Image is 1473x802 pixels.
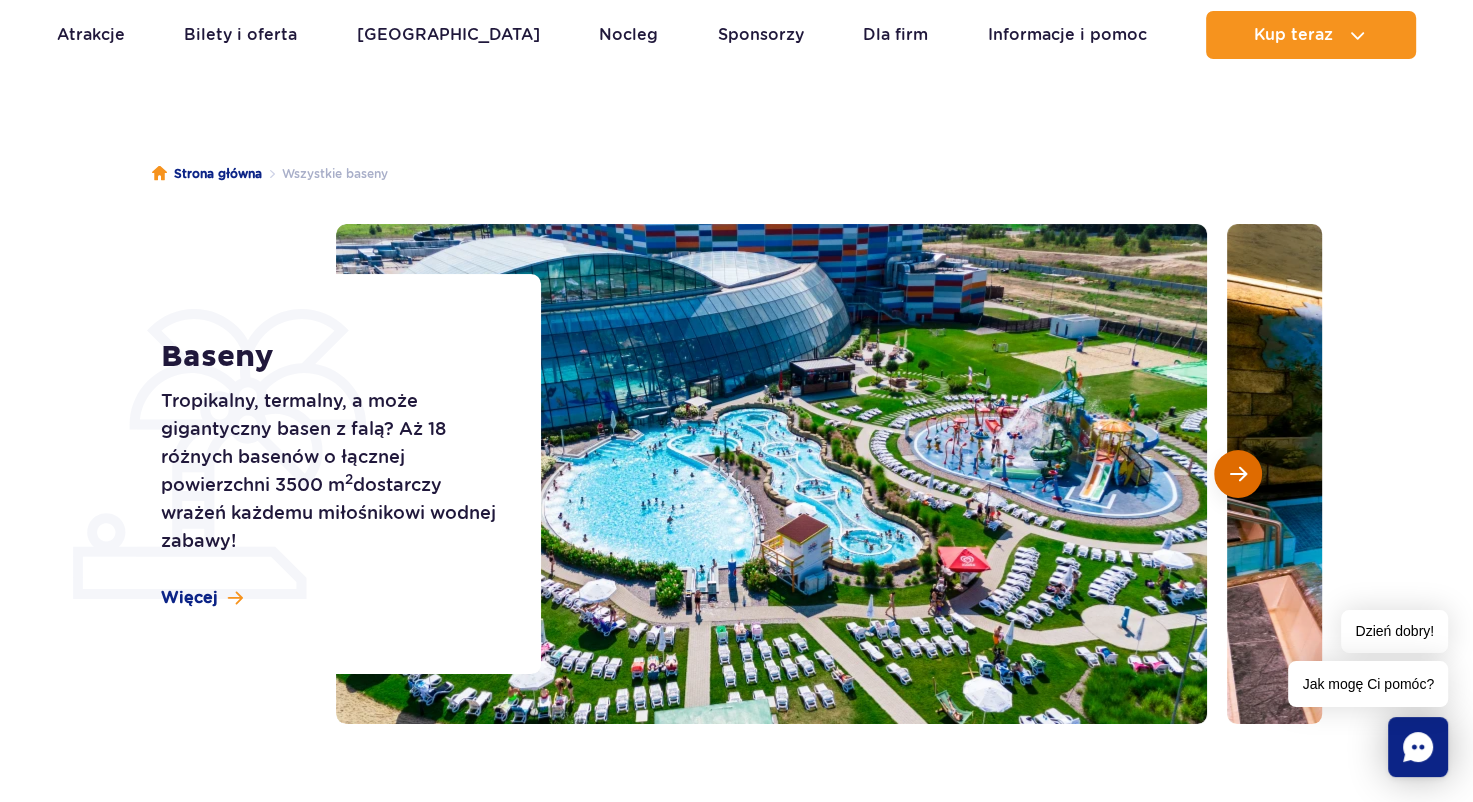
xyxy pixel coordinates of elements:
[161,587,243,609] a: Więcej
[161,387,496,555] p: Tropikalny, termalny, a może gigantyczny basen z falą? Aż 18 różnych basenów o łącznej powierzchn...
[345,471,353,487] sup: 2
[1288,661,1448,707] span: Jak mogę Ci pomóc?
[988,11,1147,59] a: Informacje i pomoc
[336,224,1207,724] img: Zewnętrzna część Suntago z basenami i zjeżdżalniami, otoczona leżakami i zielenią
[1388,717,1448,777] div: Chat
[57,11,125,59] a: Atrakcje
[1206,11,1416,59] button: Kup teraz
[161,587,218,609] span: Więcej
[1341,610,1448,653] span: Dzień dobry!
[1214,450,1262,498] button: Następny slajd
[718,11,804,59] a: Sponsorzy
[863,11,928,59] a: Dla firm
[152,164,262,184] a: Strona główna
[184,11,297,59] a: Bilety i oferta
[262,164,388,184] li: Wszystkie baseny
[599,11,658,59] a: Nocleg
[357,11,540,59] a: [GEOGRAPHIC_DATA]
[161,339,496,375] h1: Baseny
[1254,26,1333,44] span: Kup teraz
